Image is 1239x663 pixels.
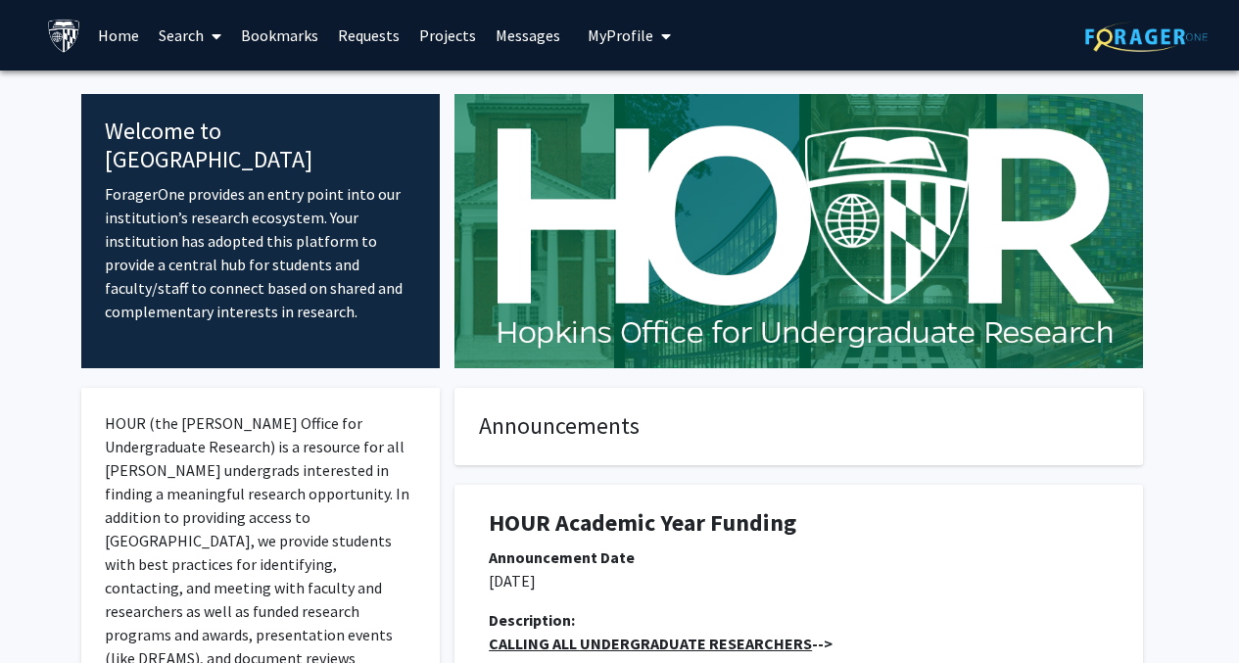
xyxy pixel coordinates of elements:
a: Home [88,1,149,70]
a: Search [149,1,231,70]
a: Projects [409,1,486,70]
div: Description: [489,608,1109,632]
img: Johns Hopkins University Logo [47,19,81,53]
h4: Welcome to [GEOGRAPHIC_DATA] [105,118,417,174]
strong: --> [489,634,833,653]
div: Announcement Date [489,545,1109,569]
a: Messages [486,1,570,70]
img: ForagerOne Logo [1085,22,1208,52]
p: ForagerOne provides an entry point into our institution’s research ecosystem. Your institution ha... [105,182,417,323]
iframe: Chat [15,575,83,648]
span: My Profile [588,25,653,45]
u: CALLING ALL UNDERGRADUATE RESEARCHERS [489,634,812,653]
a: Bookmarks [231,1,328,70]
h1: HOUR Academic Year Funding [489,509,1109,538]
p: [DATE] [489,569,1109,592]
h4: Announcements [479,412,1119,441]
img: Cover Image [454,94,1143,368]
a: Requests [328,1,409,70]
